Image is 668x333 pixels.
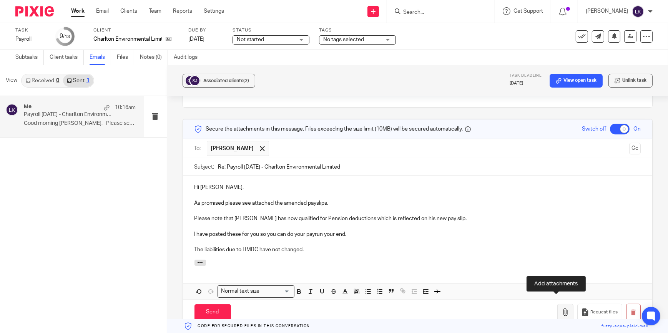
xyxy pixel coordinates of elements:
[86,78,90,83] div: 1
[204,78,249,83] span: Associated clients
[188,27,223,33] label: Due by
[24,104,32,110] h4: Me
[93,35,162,43] p: Charlton Environmental Limited
[244,78,249,83] span: (2)
[63,35,70,39] small: /13
[56,78,59,83] div: 0
[15,27,46,33] label: Task
[204,7,224,15] a: Settings
[22,75,63,87] a: Received0
[262,287,289,295] input: Search for option
[15,35,46,43] div: Payroll
[591,309,618,315] span: Request files
[586,7,628,15] p: [PERSON_NAME]
[63,75,93,87] a: Sent1
[233,27,309,33] label: Status
[632,5,644,18] img: svg%3E
[173,7,192,15] a: Reports
[189,75,201,86] img: svg%3E
[96,7,109,15] a: Email
[194,184,641,191] p: Hi [PERSON_NAME],
[194,163,214,171] label: Subject:
[60,32,70,41] div: 9
[140,50,168,65] a: Notes (0)
[71,7,85,15] a: Work
[90,50,111,65] a: Emails
[194,230,641,238] p: I have posted these for you so you can do your payrun your end.
[218,285,294,297] div: Search for option
[402,9,472,16] input: Search
[237,37,264,42] span: Not started
[608,74,653,88] button: Unlink task
[15,6,54,17] img: Pixie
[633,125,641,133] span: On
[184,75,196,86] img: svg%3E
[510,74,542,78] span: Task deadline
[577,304,622,321] button: Request files
[149,7,161,15] a: Team
[194,199,641,207] p: As promised please see attached the amended payslips.
[15,50,44,65] a: Subtasks
[6,76,17,84] span: View
[211,145,254,152] span: [PERSON_NAME]
[194,215,641,222] p: Please note that [PERSON_NAME] has now qualified for Pension deductions which is reflected on his...
[194,304,231,321] input: Send
[194,246,641,253] p: The liabilities due to HMRC have not changed.
[120,7,137,15] a: Clients
[206,125,463,133] span: Secure the attachments in this message. Files exceeding the size limit (10MB) will be secured aut...
[163,79,335,85] a: Pay employers' PAYE: Overview - [DOMAIN_NAME] ([DOMAIN_NAME])
[93,27,179,33] label: Client
[115,104,136,111] p: 10:16am
[188,36,204,42] span: [DATE]
[319,27,396,33] label: Tags
[219,287,261,295] span: Normal text size
[24,111,113,118] p: Payroll [DATE] - Charlton Environmental Limited
[194,145,203,152] label: To:
[510,80,542,86] p: [DATE]
[550,74,603,88] a: View open task
[117,50,134,65] a: Files
[50,50,84,65] a: Client tasks
[6,104,18,116] img: svg%3E
[582,125,606,133] span: Switch off
[24,120,136,127] p: Good morning [PERSON_NAME], Please see...
[323,37,364,42] span: No tags selected
[183,74,255,88] button: Associated clients(2)
[513,8,543,14] span: Get Support
[629,143,641,154] button: Cc
[174,50,203,65] a: Audit logs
